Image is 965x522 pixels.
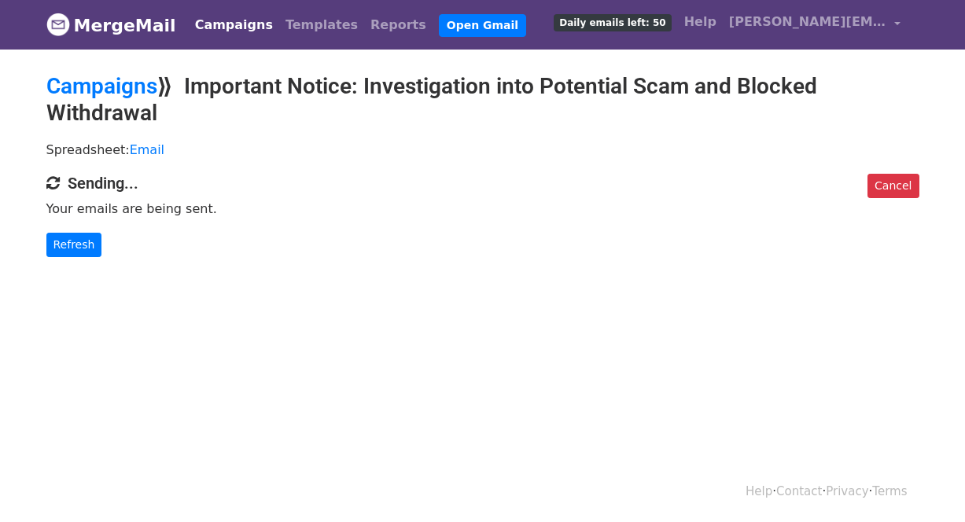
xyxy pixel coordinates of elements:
[46,200,919,217] p: Your emails are being sent.
[46,174,919,193] h4: Sending...
[723,6,907,43] a: [PERSON_NAME][EMAIL_ADDRESS][PERSON_NAME][DOMAIN_NAME]
[547,6,677,38] a: Daily emails left: 50
[678,6,723,38] a: Help
[46,233,102,257] a: Refresh
[867,174,919,198] a: Cancel
[46,73,157,99] a: Campaigns
[46,13,70,36] img: MergeMail logo
[189,9,279,41] a: Campaigns
[439,14,526,37] a: Open Gmail
[554,14,671,31] span: Daily emails left: 50
[364,9,433,41] a: Reports
[130,142,164,157] a: Email
[872,484,907,498] a: Terms
[826,484,868,498] a: Privacy
[776,484,822,498] a: Contact
[729,13,886,31] span: [PERSON_NAME][EMAIL_ADDRESS][PERSON_NAME][DOMAIN_NAME]
[46,73,919,126] h2: ⟫ Important Notice: Investigation into Potential Scam and Blocked Withdrawal
[279,9,364,41] a: Templates
[746,484,772,498] a: Help
[46,9,176,42] a: MergeMail
[46,142,919,158] p: Spreadsheet:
